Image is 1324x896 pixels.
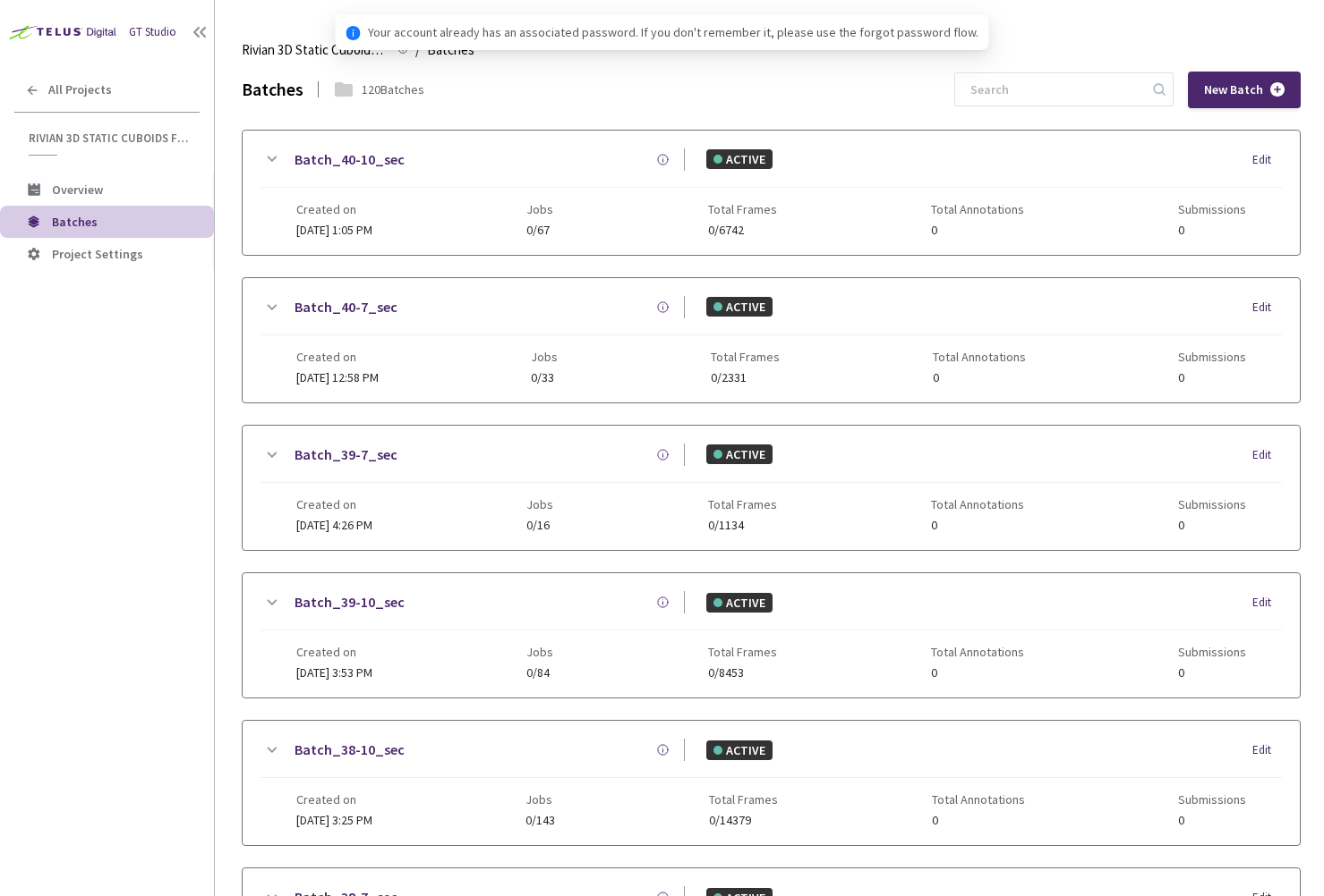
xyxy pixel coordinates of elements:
[526,666,553,680] span: 0/84
[1178,666,1246,680] span: 0
[48,82,112,97] span: All Projects
[29,131,189,146] span: Rivian 3D Static Cuboids fixed[2024-25]
[52,182,103,198] span: Overview
[1252,741,1282,759] div: Edit
[933,371,1026,385] span: 0
[1178,371,1246,385] span: 0
[706,444,773,464] div: ACTIVE
[295,296,397,318] a: Batch_40-7_sec
[296,792,372,807] span: Created on
[931,202,1024,216] span: Total Annotations
[526,519,553,532] span: 0/16
[52,246,143,262] span: Project Settings
[708,645,777,659] span: Total Frames
[52,214,98,230] span: Batches
[1204,82,1263,97] span: New Batch
[932,792,1025,807] span: Total Annotations
[531,371,558,385] span: 0/33
[346,26,361,40] span: info-circle
[960,73,1150,106] input: Search
[711,350,780,364] span: Total Frames
[242,75,303,103] div: Batches
[1252,151,1282,169] div: Edit
[295,591,405,613] a: Batch_39-10_sec
[526,645,553,659] span: Jobs
[129,23,176,41] div: GT Studio
[1178,814,1246,827] span: 0
[931,519,1024,532] span: 0
[295,148,405,171] a: Batch_40-10_sec
[711,371,780,385] span: 0/2331
[706,297,773,317] div: ACTIVE
[1178,792,1246,807] span: Submissions
[368,22,978,42] span: Your account already has an associated password. If you don't remember it, please use the forgot ...
[1252,299,1282,317] div: Edit
[296,202,372,216] span: Created on
[709,814,778,827] span: 0/14379
[708,224,777,237] span: 0/6742
[243,131,1300,255] div: Batch_40-10_secACTIVEEditCreated on[DATE] 1:05 PMJobs0/67Total Frames0/6742Total Annotations0Subm...
[296,517,372,533] span: [DATE] 4:26 PM
[531,350,558,364] span: Jobs
[1178,497,1246,511] span: Submissions
[243,278,1300,402] div: Batch_40-7_secACTIVEEditCreated on[DATE] 12:58 PMJobs0/33Total Frames0/2331Total Annotations0Subm...
[296,645,372,659] span: Created on
[931,666,1024,680] span: 0
[526,202,553,216] span: Jobs
[296,222,372,238] span: [DATE] 1:05 PM
[296,497,372,511] span: Created on
[243,426,1300,550] div: Batch_39-7_secACTIVEEditCreated on[DATE] 4:26 PMJobs0/16Total Frames0/1134Total Annotations0Submi...
[1252,446,1282,464] div: Edit
[295,444,397,466] a: Batch_39-7_sec
[525,792,555,807] span: Jobs
[708,666,777,680] span: 0/8453
[931,645,1024,659] span: Total Annotations
[931,497,1024,511] span: Total Annotations
[933,350,1026,364] span: Total Annotations
[709,792,778,807] span: Total Frames
[1178,519,1246,532] span: 0
[526,224,553,237] span: 0/67
[362,80,424,99] div: 120 Batches
[706,149,773,169] div: ACTIVE
[1252,594,1282,612] div: Edit
[295,739,405,761] a: Batch_38-10_sec
[525,814,555,827] span: 0/143
[296,369,379,385] span: [DATE] 12:58 PM
[243,573,1300,697] div: Batch_39-10_secACTIVEEditCreated on[DATE] 3:53 PMJobs0/84Total Frames0/8453Total Annotations0Subm...
[931,224,1024,237] span: 0
[242,39,387,61] span: Rivian 3D Static Cuboids fixed[2024-25]
[243,721,1300,845] div: Batch_38-10_secACTIVEEditCreated on[DATE] 3:25 PMJobs0/143Total Frames0/14379Total Annotations0Su...
[706,740,773,760] div: ACTIVE
[1178,350,1246,364] span: Submissions
[706,593,773,613] div: ACTIVE
[1178,224,1246,237] span: 0
[1178,202,1246,216] span: Submissions
[708,202,777,216] span: Total Frames
[526,497,553,511] span: Jobs
[932,814,1025,827] span: 0
[708,497,777,511] span: Total Frames
[296,350,379,364] span: Created on
[708,519,777,532] span: 0/1134
[1178,645,1246,659] span: Submissions
[296,664,372,680] span: [DATE] 3:53 PM
[296,812,372,828] span: [DATE] 3:25 PM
